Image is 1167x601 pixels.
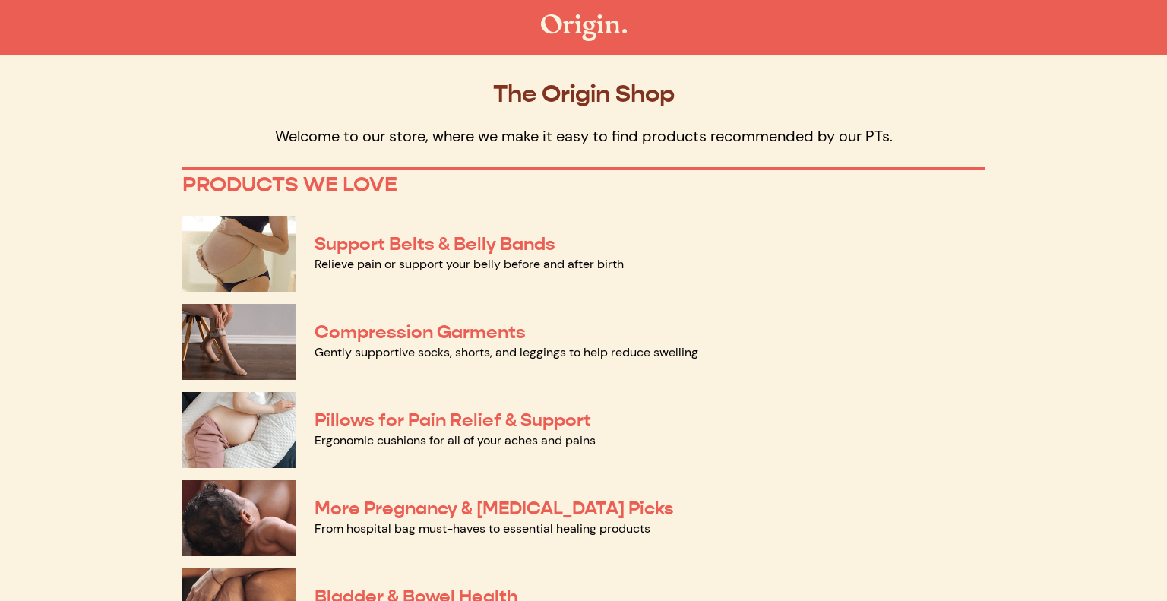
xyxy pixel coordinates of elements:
a: Compression Garments [315,321,526,343]
a: Gently supportive socks, shorts, and leggings to help reduce swelling [315,344,698,360]
img: More Pregnancy & Postpartum Picks [182,480,296,556]
a: From hospital bag must-haves to essential healing products [315,520,650,536]
a: Support Belts & Belly Bands [315,232,555,255]
img: Compression Garments [182,304,296,380]
img: Pillows for Pain Relief & Support [182,392,296,468]
img: Support Belts & Belly Bands [182,216,296,292]
a: Relieve pain or support your belly before and after birth [315,256,624,272]
p: PRODUCTS WE LOVE [182,172,985,198]
p: Welcome to our store, where we make it easy to find products recommended by our PTs. [182,126,985,146]
p: The Origin Shop [182,79,985,108]
a: Ergonomic cushions for all of your aches and pains [315,432,596,448]
a: More Pregnancy & [MEDICAL_DATA] Picks [315,497,674,520]
img: The Origin Shop [541,14,627,41]
a: Pillows for Pain Relief & Support [315,409,591,432]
